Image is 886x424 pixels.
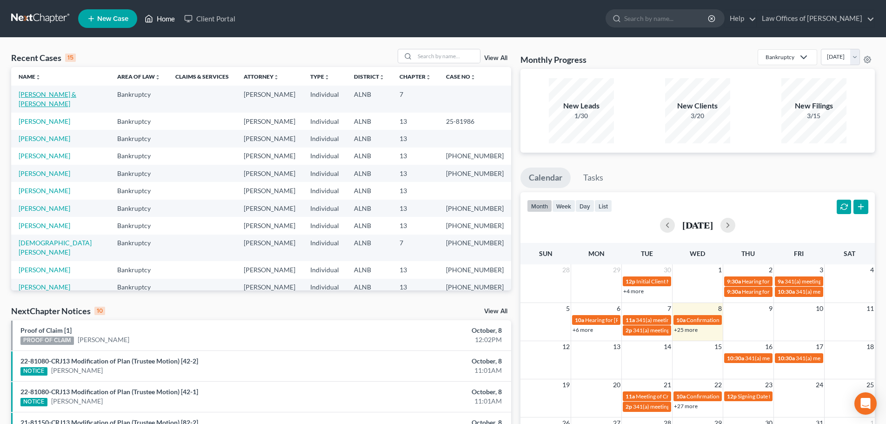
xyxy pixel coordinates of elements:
[19,187,70,195] a: [PERSON_NAME]
[110,200,168,217] td: Bankruptcy
[392,86,439,112] td: 7
[346,200,392,217] td: ALNB
[400,73,431,80] a: Chapterunfold_more
[641,249,653,257] span: Tue
[626,316,635,323] span: 11a
[594,200,612,212] button: list
[346,261,392,278] td: ALNB
[844,249,855,257] span: Sat
[764,379,773,390] span: 23
[324,74,330,80] i: unfold_more
[273,74,279,80] i: unfold_more
[781,101,846,111] div: New Filings
[565,303,571,314] span: 5
[354,73,385,80] a: Districtunfold_more
[520,168,571,188] a: Calendar
[757,10,874,27] a: Law Offices of [PERSON_NAME]
[20,326,72,334] a: Proof of Claim [1]
[347,397,502,406] div: 11:01AM
[819,264,824,276] span: 3
[303,200,346,217] td: Individual
[588,249,605,257] span: Mon
[665,101,730,111] div: New Clients
[636,278,752,285] span: Initial Client Meeting Date for [PERSON_NAME]
[11,305,105,316] div: NextChapter Notices
[244,73,279,80] a: Attorneyunfold_more
[392,113,439,130] td: 13
[484,308,507,315] a: View All
[674,326,698,333] a: +25 more
[110,113,168,130] td: Bankruptcy
[686,393,792,400] span: Confirmation hearing for [PERSON_NAME]
[110,279,168,305] td: Bankruptcy
[636,393,739,400] span: Meeting of Creditors for [PERSON_NAME]
[392,235,439,261] td: 7
[439,261,511,278] td: [PHONE_NUMBER]
[439,217,511,234] td: [PHONE_NUMBER]
[236,182,303,199] td: [PERSON_NAME]
[20,398,47,406] div: NOTICE
[347,357,502,366] div: October, 8
[575,200,594,212] button: day
[347,326,502,335] div: October, 8
[426,74,431,80] i: unfold_more
[778,355,795,362] span: 10:30a
[346,130,392,147] td: ALNB
[549,101,614,111] div: New Leads
[741,249,755,257] span: Thu
[446,73,476,80] a: Case Nounfold_more
[346,148,392,165] td: ALNB
[19,222,70,229] a: [PERSON_NAME]
[717,303,723,314] span: 8
[303,182,346,199] td: Individual
[624,10,709,27] input: Search by name...
[470,74,476,80] i: unfold_more
[110,130,168,147] td: Bankruptcy
[866,379,875,390] span: 25
[686,316,837,323] span: Confirmation hearing for [PERSON_NAME] [PERSON_NAME]
[815,303,824,314] span: 10
[392,148,439,165] td: 13
[19,239,92,256] a: [DEMOGRAPHIC_DATA][PERSON_NAME]
[745,355,835,362] span: 341(a) meeting for [PERSON_NAME]
[552,200,575,212] button: week
[19,283,85,300] a: [PERSON_NAME][GEOGRAPHIC_DATA]
[19,204,70,212] a: [PERSON_NAME]
[690,249,705,257] span: Wed
[727,288,741,295] span: 9:30a
[626,327,632,334] span: 2p
[20,388,198,396] a: 22-81080-CRJ13 Modification of Plan (Trustee Motion) [42-1]
[303,261,346,278] td: Individual
[303,165,346,182] td: Individual
[347,366,502,375] div: 11:01AM
[168,67,236,86] th: Claims & Services
[392,182,439,199] td: 13
[392,130,439,147] td: 13
[439,113,511,130] td: 25-81986
[303,148,346,165] td: Individual
[539,249,553,257] span: Sun
[768,264,773,276] span: 2
[110,217,168,234] td: Bankruptcy
[415,49,480,63] input: Search by name...
[585,316,658,323] span: Hearing for [PERSON_NAME]
[665,111,730,121] div: 3/20
[110,148,168,165] td: Bankruptcy
[666,303,672,314] span: 7
[439,165,511,182] td: [PHONE_NUMBER]
[110,86,168,112] td: Bankruptcy
[310,73,330,80] a: Typeunfold_more
[20,357,198,365] a: 22-81080-CRJ13 Modification of Plan (Trustee Motion) [42-2]
[727,393,737,400] span: 12p
[19,266,70,274] a: [PERSON_NAME]
[663,379,672,390] span: 21
[303,113,346,130] td: Individual
[180,10,240,27] a: Client Portal
[778,278,784,285] span: 9a
[236,130,303,147] td: [PERSON_NAME]
[51,366,103,375] a: [PERSON_NAME]
[303,130,346,147] td: Individual
[676,393,686,400] span: 10a
[612,264,621,276] span: 29
[303,279,346,305] td: Individual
